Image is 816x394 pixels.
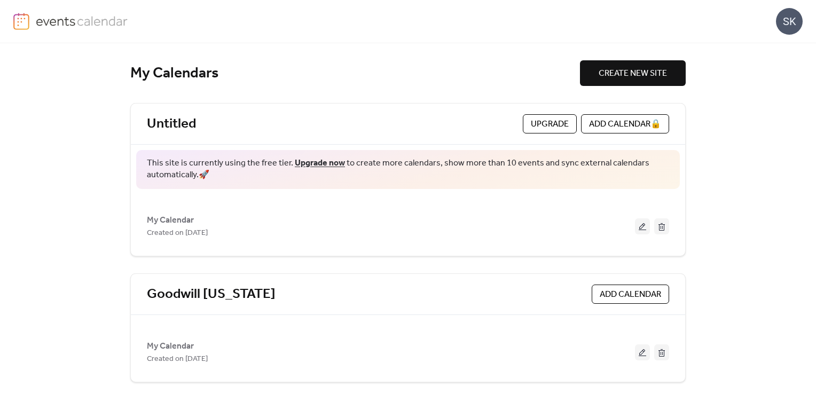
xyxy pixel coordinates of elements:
[147,115,196,133] a: Untitled
[147,286,276,303] a: Goodwill [US_STATE]
[147,343,194,349] a: My Calendar
[580,60,686,86] button: CREATE NEW SITE
[523,114,577,133] button: Upgrade
[36,13,128,29] img: logo-type
[295,155,345,171] a: Upgrade now
[147,217,194,223] a: My Calendar
[147,214,194,227] span: My Calendar
[776,8,803,35] div: SK
[600,288,661,301] span: ADD CALENDAR
[147,157,669,182] span: This site is currently using the free tier. to create more calendars, show more than 10 events an...
[531,118,569,131] span: Upgrade
[147,353,208,366] span: Created on [DATE]
[130,64,580,83] div: My Calendars
[147,227,208,240] span: Created on [DATE]
[599,67,667,80] span: CREATE NEW SITE
[13,13,29,30] img: logo
[592,285,669,304] button: ADD CALENDAR
[147,340,194,353] span: My Calendar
